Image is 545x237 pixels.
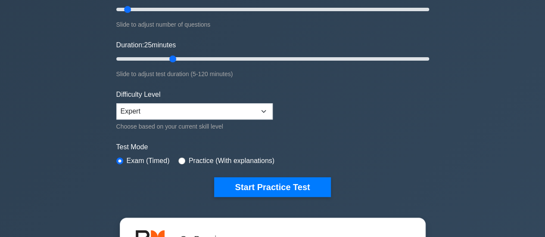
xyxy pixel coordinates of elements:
div: Slide to adjust number of questions [116,19,429,30]
div: Slide to adjust test duration (5-120 minutes) [116,69,429,79]
button: Start Practice Test [214,177,330,197]
label: Duration: minutes [116,40,176,50]
label: Difficulty Level [116,89,161,100]
div: Choose based on your current skill level [116,121,273,132]
label: Exam (Timed) [127,156,170,166]
label: Practice (With explanations) [189,156,274,166]
span: 25 [144,41,152,49]
label: Test Mode [116,142,429,152]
